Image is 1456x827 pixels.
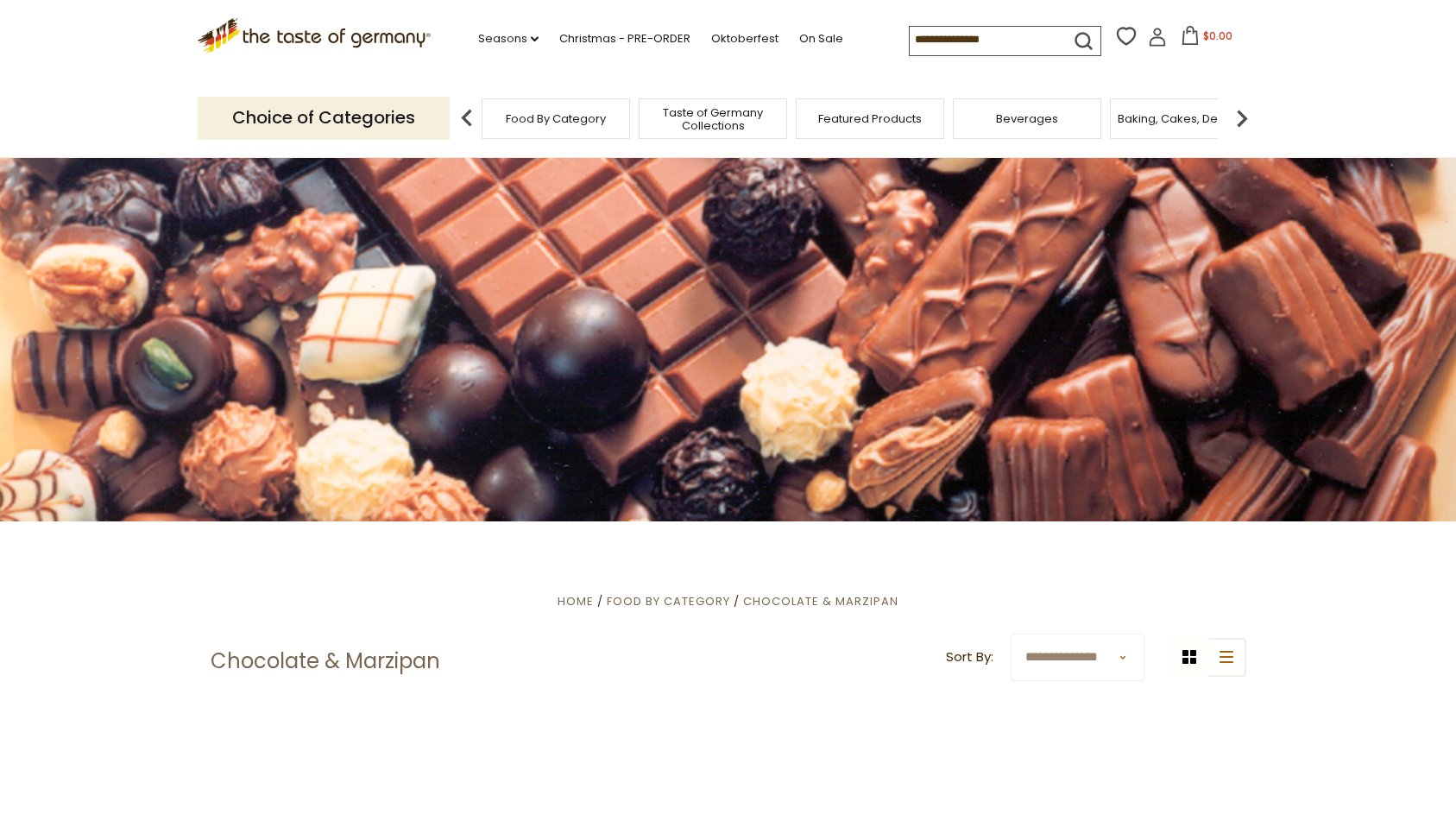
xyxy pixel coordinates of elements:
a: Seasons [478,29,539,48]
a: Beverages [996,112,1058,125]
a: Chocolate & Marzipan [743,593,898,609]
span: $0.00 [1203,28,1232,43]
label: Sort By: [946,647,993,668]
a: Featured Products [818,112,922,125]
img: next arrow [1225,101,1259,136]
a: Baking, Cakes, Desserts [1118,112,1251,125]
a: Food By Category [607,593,730,609]
img: previous arrow [450,101,484,136]
a: Home [558,593,594,609]
p: Choice of Categories [198,97,450,139]
button: $0.00 [1170,26,1244,52]
a: On Sale [799,29,843,48]
a: Taste of Germany Collections [644,106,782,132]
h1: Chocolate & Marzipan [211,648,440,674]
a: Christmas - PRE-ORDER [559,29,690,48]
a: Oktoberfest [711,29,778,48]
a: Food By Category [506,112,606,125]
